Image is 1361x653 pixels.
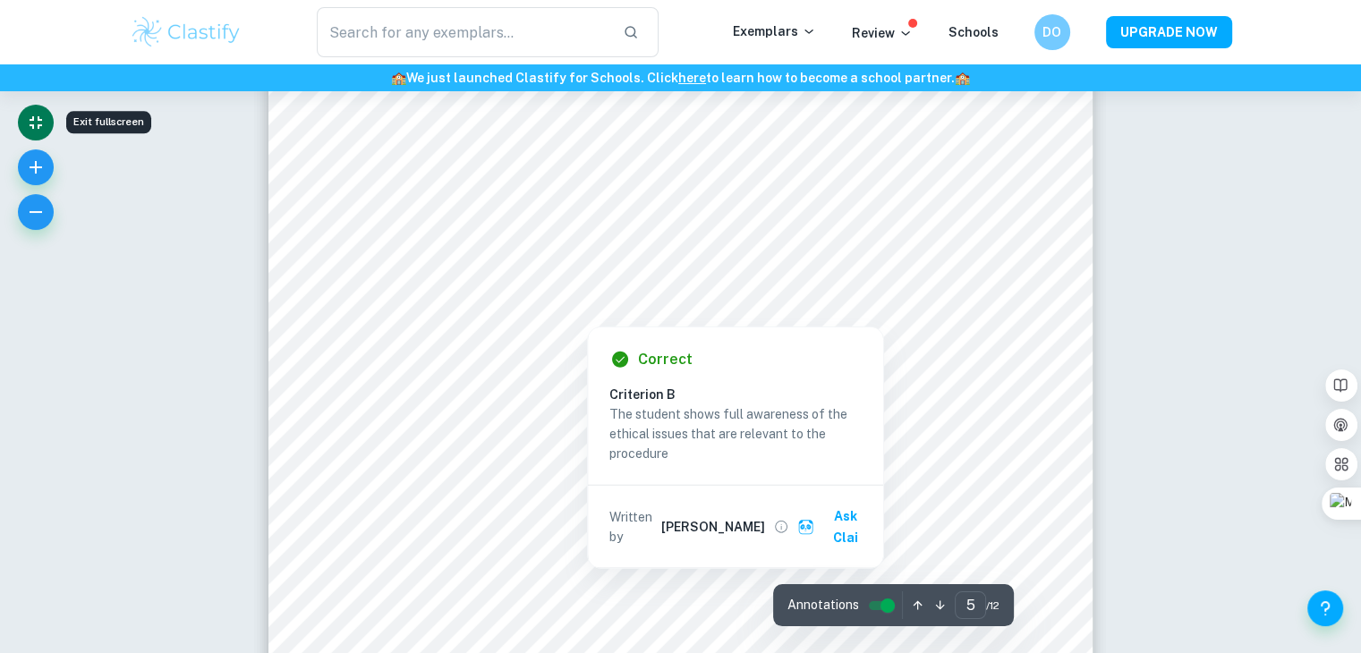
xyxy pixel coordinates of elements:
p: The student shows full awareness of the ethical issues that are relevant to the procedure [609,404,862,463]
button: UPGRADE NOW [1106,16,1232,48]
h6: We just launched Clastify for Schools. Click to learn how to become a school partner. [4,68,1357,88]
h6: DO [1042,22,1062,42]
span: / 12 [986,598,999,614]
span: 🏫 [391,71,406,85]
button: Exit fullscreen [18,105,54,140]
h6: Correct [638,349,693,370]
button: Help and Feedback [1307,590,1343,626]
img: Clastify logo [130,14,243,50]
button: View full profile [769,514,794,539]
p: Written by [609,507,658,547]
button: DO [1034,14,1070,50]
div: Exit fullscreen [66,112,151,134]
h6: Criterion B [609,385,876,404]
img: clai.svg [797,519,814,536]
a: Schools [948,25,999,39]
button: Ask Clai [794,500,876,554]
span: Annotations [787,596,859,615]
h6: [PERSON_NAME] [661,517,765,537]
p: Review [852,23,913,43]
span: 🏫 [955,71,970,85]
a: here [678,71,706,85]
p: Exemplars [733,21,816,41]
input: Search for any exemplars... [317,7,609,57]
